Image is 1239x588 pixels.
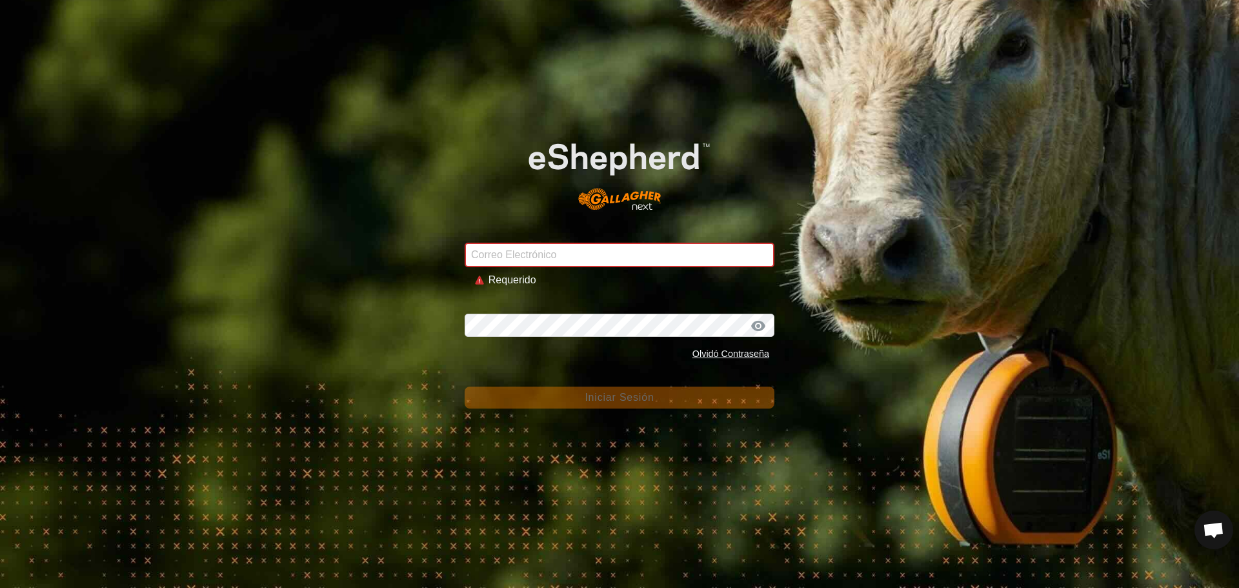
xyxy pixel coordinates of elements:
[465,387,774,409] button: Iniciar Sesión
[489,272,764,288] div: Requerido
[585,392,654,403] span: Iniciar Sesión
[692,349,769,359] a: Olvidó Contraseña
[496,117,743,223] img: Logo de eShepherd
[465,243,774,267] input: Correo Electrónico
[1194,511,1233,549] div: Chat abierto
